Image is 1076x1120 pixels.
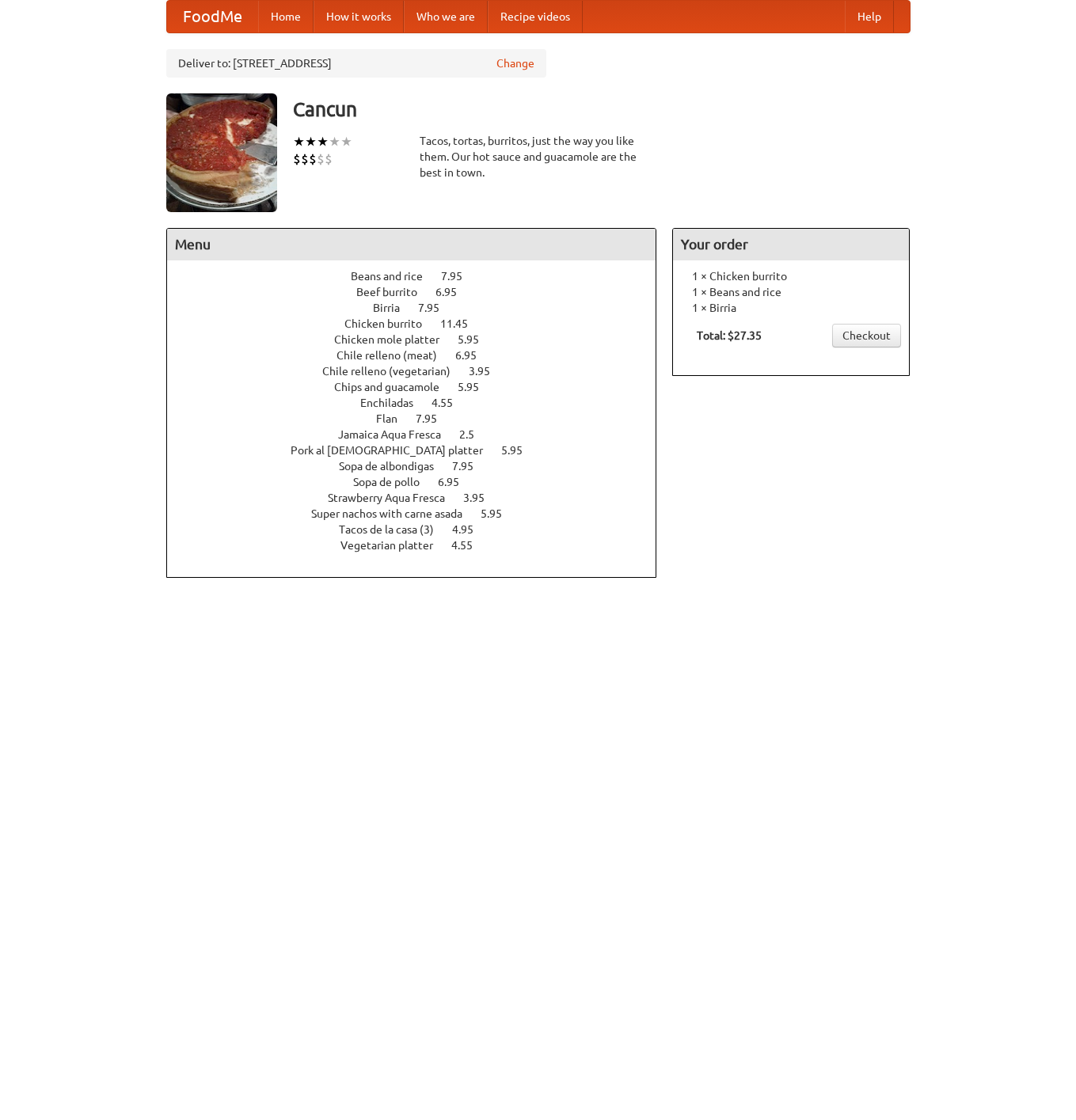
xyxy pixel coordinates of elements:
[356,286,433,298] span: Beef burrito
[166,49,546,78] div: Deliver to: [STREET_ADDRESS]
[325,150,333,168] li: $
[351,270,492,283] a: Beans and rice 7.95
[496,55,534,71] a: Change
[435,286,473,298] span: 6.95
[845,1,894,32] a: Help
[481,507,518,520] span: 5.95
[373,302,416,314] span: Birria
[501,444,538,457] span: 5.95
[441,270,478,283] span: 7.95
[339,523,450,536] span: Tacos de la casa (3)
[432,397,469,409] span: 4.55
[351,270,439,283] span: Beans and rice
[340,133,352,150] li: ★
[339,523,503,536] a: Tacos de la casa (3) 4.95
[334,381,455,393] span: Chips and guacamole
[376,412,466,425] a: Flan 7.95
[356,286,486,298] a: Beef burrito 6.95
[293,150,301,168] li: $
[340,539,502,552] a: Vegetarian platter 4.55
[458,381,495,393] span: 5.95
[353,476,435,488] span: Sopa de pollo
[311,507,531,520] a: Super nachos with carne asada 5.95
[311,507,478,520] span: Super nachos with carne asada
[673,229,909,260] h4: Your order
[404,1,488,32] a: Who we are
[458,333,495,346] span: 5.95
[322,365,466,378] span: Chile relleno (vegetarian)
[440,317,484,330] span: 11.45
[697,329,762,342] b: Total: $27.35
[258,1,314,32] a: Home
[360,397,429,409] span: Enchiladas
[681,284,901,300] li: 1 × Beans and rice
[451,539,489,552] span: 4.55
[334,333,508,346] a: Chicken mole platter 5.95
[334,381,508,393] a: Chips and guacamole 5.95
[376,412,413,425] span: Flan
[832,324,901,347] a: Checkout
[373,302,469,314] a: Birria 7.95
[418,302,455,314] span: 7.95
[344,317,497,330] a: Chicken burrito 11.45
[338,428,457,441] span: Jamaica Aqua Fresca
[459,428,490,441] span: 2.5
[463,492,500,504] span: 3.95
[305,133,317,150] li: ★
[336,349,506,362] a: Chile relleno (meat) 6.95
[488,1,583,32] a: Recipe videos
[338,428,504,441] a: Jamaica Aqua Fresca 2.5
[438,476,475,488] span: 6.95
[291,444,499,457] span: Pork al [DEMOGRAPHIC_DATA] platter
[344,317,438,330] span: Chicken burrito
[291,444,552,457] a: Pork al [DEMOGRAPHIC_DATA] platter 5.95
[681,300,901,316] li: 1 × Birria
[452,460,489,473] span: 7.95
[167,1,258,32] a: FoodMe
[339,460,450,473] span: Sopa de albondigas
[167,229,656,260] h4: Menu
[469,365,506,378] span: 3.95
[340,539,449,552] span: Vegetarian platter
[360,397,482,409] a: Enchiladas 4.55
[314,1,404,32] a: How it works
[293,93,911,125] h3: Cancun
[166,93,277,212] img: angular.jpg
[293,133,305,150] li: ★
[416,412,453,425] span: 7.95
[329,133,340,150] li: ★
[317,133,329,150] li: ★
[322,365,519,378] a: Chile relleno (vegetarian) 3.95
[328,492,461,504] span: Strawberry Aqua Fresca
[420,133,657,180] div: Tacos, tortas, burritos, just the way you like them. Our hot sauce and guacamole are the best in ...
[334,333,455,346] span: Chicken mole platter
[353,476,489,488] a: Sopa de pollo 6.95
[336,349,453,362] span: Chile relleno (meat)
[328,492,514,504] a: Strawberry Aqua Fresca 3.95
[309,150,317,168] li: $
[317,150,325,168] li: $
[455,349,492,362] span: 6.95
[301,150,309,168] li: $
[452,523,489,536] span: 4.95
[681,268,901,284] li: 1 × Chicken burrito
[339,460,503,473] a: Sopa de albondigas 7.95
